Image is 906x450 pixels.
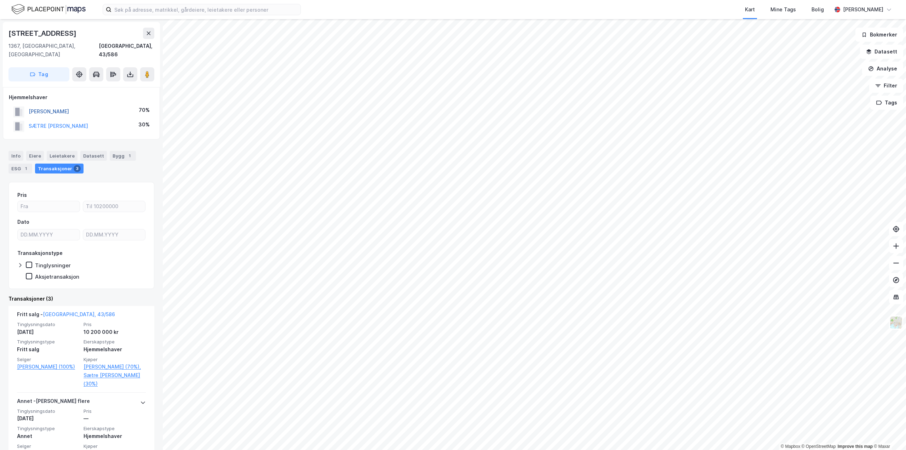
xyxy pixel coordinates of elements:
[17,426,79,432] span: Tinglysningstype
[17,345,79,354] div: Fritt salg
[17,339,79,345] span: Tinglysningstype
[870,96,903,110] button: Tags
[84,408,146,414] span: Pris
[871,416,906,450] div: Kontrollprogram for chat
[812,5,824,14] div: Bolig
[11,3,86,16] img: logo.f888ab2527a4732fd821a326f86c7f29.svg
[8,151,23,161] div: Info
[99,42,154,59] div: [GEOGRAPHIC_DATA], 43/586
[838,444,873,449] a: Improve this map
[17,357,79,363] span: Selger
[84,363,146,371] a: [PERSON_NAME] (70%),
[8,67,69,81] button: Tag
[8,295,154,303] div: Transaksjoner (3)
[26,151,44,161] div: Eiere
[22,165,29,172] div: 1
[869,79,903,93] button: Filter
[17,328,79,336] div: [DATE]
[781,444,800,449] a: Mapbox
[139,106,150,114] div: 70%
[18,229,80,240] input: DD.MM.YYYY
[17,249,63,257] div: Transaksjonstype
[80,151,107,161] div: Datasett
[17,363,79,371] a: [PERSON_NAME] (100%)
[84,371,146,388] a: Sætre [PERSON_NAME] (30%)
[17,397,90,408] div: Annet - [PERSON_NAME] flere
[17,408,79,414] span: Tinglysningsdato
[8,164,32,173] div: ESG
[35,262,71,269] div: Tinglysninger
[47,151,78,161] div: Leietakere
[745,5,755,14] div: Kart
[855,28,903,42] button: Bokmerker
[770,5,796,14] div: Mine Tags
[843,5,883,14] div: [PERSON_NAME]
[110,151,136,161] div: Bygg
[8,28,78,39] div: [STREET_ADDRESS]
[83,201,145,212] input: Til 10200000
[17,218,29,226] div: Dato
[83,229,145,240] input: DD.MM.YYYY
[43,311,115,317] a: [GEOGRAPHIC_DATA], 43/586
[84,321,146,327] span: Pris
[18,201,80,212] input: Fra
[84,414,146,423] div: —
[84,328,146,336] div: 10 200 000 kr
[84,443,146,449] span: Kjøper
[17,432,79,440] div: Annet
[860,45,903,59] button: Datasett
[35,273,79,280] div: Aksjetransaksjon
[138,120,150,129] div: 30%
[74,165,81,172] div: 3
[17,310,115,321] div: Fritt salg -
[84,432,146,440] div: Hjemmelshaver
[35,164,84,173] div: Transaksjoner
[126,152,133,159] div: 1
[111,4,300,15] input: Søk på adresse, matrikkel, gårdeiere, leietakere eller personer
[871,416,906,450] iframe: Chat Widget
[84,426,146,432] span: Eierskapstype
[17,191,27,199] div: Pris
[862,62,903,76] button: Analyse
[84,345,146,354] div: Hjemmelshaver
[8,42,99,59] div: 1367, [GEOGRAPHIC_DATA], [GEOGRAPHIC_DATA]
[84,357,146,363] span: Kjøper
[889,316,903,329] img: Z
[17,321,79,327] span: Tinglysningsdato
[9,93,154,102] div: Hjemmelshaver
[802,444,836,449] a: OpenStreetMap
[17,414,79,423] div: [DATE]
[17,443,79,449] span: Selger
[84,339,146,345] span: Eierskapstype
